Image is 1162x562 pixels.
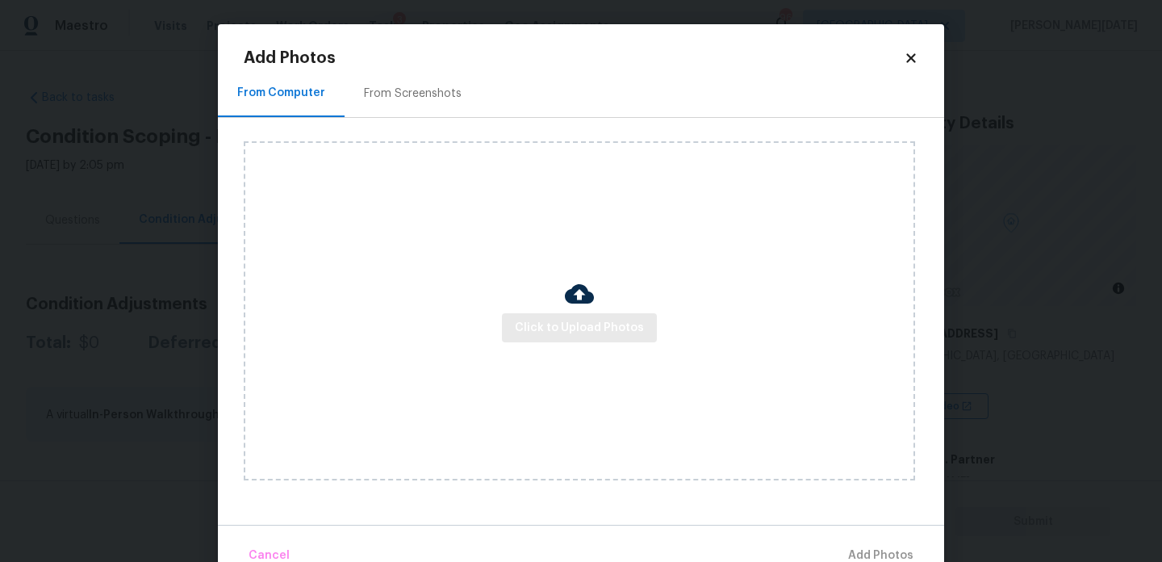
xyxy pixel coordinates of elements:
[364,86,462,102] div: From Screenshots
[237,85,325,101] div: From Computer
[502,313,657,343] button: Click to Upload Photos
[244,50,904,66] h2: Add Photos
[565,279,594,308] img: Cloud Upload Icon
[515,318,644,338] span: Click to Upload Photos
